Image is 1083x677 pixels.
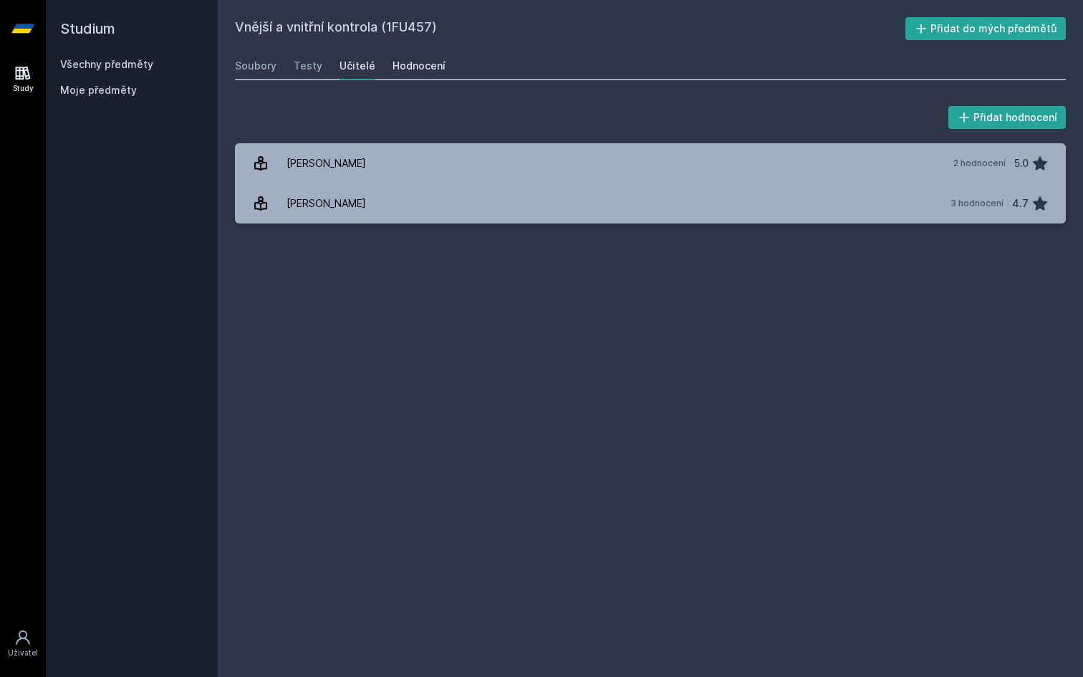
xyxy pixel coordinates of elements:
[340,52,375,80] a: Učitelé
[60,58,153,70] a: Všechny předměty
[340,59,375,73] div: Učitelé
[235,143,1066,183] a: [PERSON_NAME] 2 hodnocení 5.0
[235,17,905,40] h2: Vnější a vnitřní kontrola (1FU457)
[393,52,446,80] a: Hodnocení
[950,198,1003,209] div: 3 hodnocení
[8,648,38,658] div: Uživatel
[13,83,34,94] div: Study
[1012,189,1029,218] div: 4.7
[3,622,43,666] a: Uživatel
[235,52,276,80] a: Soubory
[905,17,1067,40] button: Přidat do mých předmětů
[948,106,1067,129] button: Přidat hodnocení
[235,183,1066,224] a: [PERSON_NAME] 3 hodnocení 4.7
[1014,149,1029,178] div: 5.0
[393,59,446,73] div: Hodnocení
[60,83,137,97] span: Moje předměty
[294,52,322,80] a: Testy
[235,59,276,73] div: Soubory
[294,59,322,73] div: Testy
[287,189,366,218] div: [PERSON_NAME]
[3,57,43,101] a: Study
[287,149,366,178] div: [PERSON_NAME]
[953,158,1006,169] div: 2 hodnocení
